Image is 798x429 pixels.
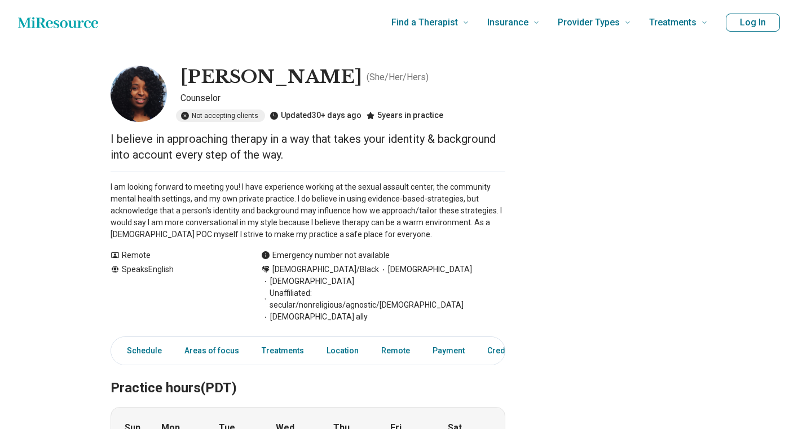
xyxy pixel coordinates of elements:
img: Nichole Williams, Counselor [111,65,167,122]
span: [DEMOGRAPHIC_DATA]/Black [272,264,379,275]
div: Emergency number not available [261,249,390,261]
p: I believe in approaching therapy in a way that takes your identity & background into account ever... [111,131,505,163]
a: Remote [374,339,417,362]
span: Unaffiliated: secular/nonreligious/agnostic/[DEMOGRAPHIC_DATA] [261,287,505,311]
a: Location [320,339,365,362]
a: Credentials [480,339,537,362]
a: Home page [18,11,98,34]
p: Counselor [180,91,505,105]
a: Areas of focus [178,339,246,362]
span: [DEMOGRAPHIC_DATA] ally [261,311,368,323]
div: Speaks English [111,264,239,323]
div: Updated 30+ days ago [270,110,361,122]
a: Treatments [255,339,311,362]
span: Find a Therapist [391,15,458,30]
span: Treatments [649,15,696,30]
div: Not accepting clients [176,110,265,122]
span: [DEMOGRAPHIC_DATA] [379,264,472,275]
span: Insurance [487,15,528,30]
h2: Practice hours (PDT) [111,352,505,398]
div: Remote [111,249,239,261]
a: Payment [426,339,471,362]
span: Provider Types [558,15,620,30]
button: Log In [726,14,780,32]
h1: [PERSON_NAME] [180,65,362,89]
p: ( She/Her/Hers ) [367,71,429,84]
a: Schedule [113,339,169,362]
p: I am looking forward to meeting you! I have experience working at the sexual assault center, the ... [111,181,505,240]
span: [DEMOGRAPHIC_DATA] [261,275,354,287]
div: 5 years in practice [366,110,443,122]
